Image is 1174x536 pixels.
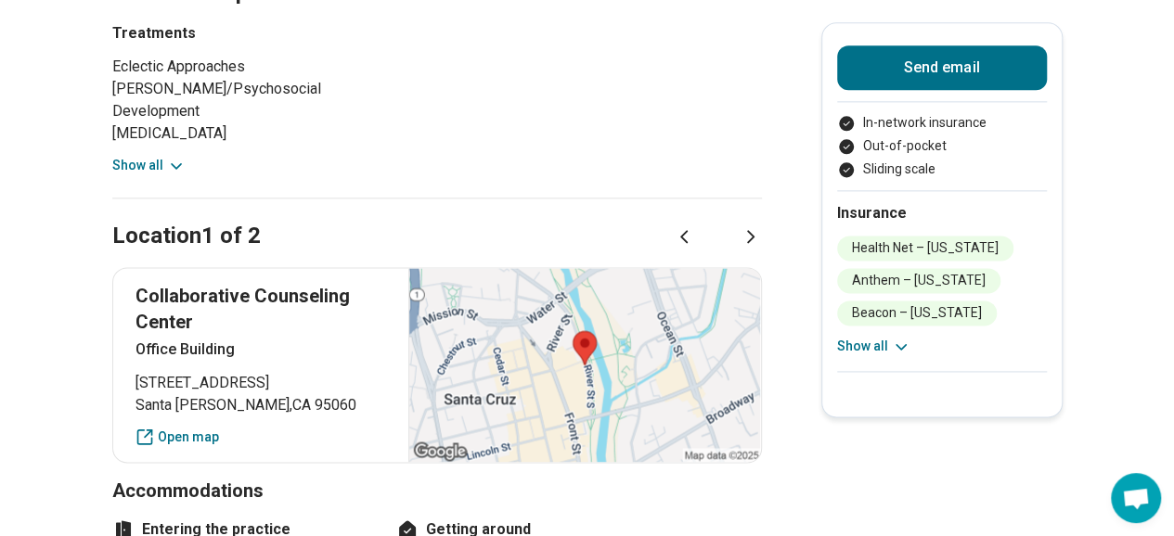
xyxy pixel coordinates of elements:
h2: Location 1 of 2 [112,221,261,252]
li: Sliding scale [837,160,1047,179]
ul: Payment options [837,113,1047,179]
li: Out-of-pocket [837,136,1047,156]
p: Office Building [135,338,387,361]
span: [STREET_ADDRESS] [135,372,387,394]
a: Open map [135,428,387,447]
li: [MEDICAL_DATA] [112,122,372,145]
h2: Insurance [837,202,1047,224]
button: Show all [112,156,186,175]
li: In-network insurance [837,113,1047,133]
span: Santa [PERSON_NAME] , CA 95060 [135,394,387,416]
li: [PERSON_NAME]/Psychosocial Development [112,78,372,122]
button: Send email [837,45,1047,90]
li: Anthem – [US_STATE] [837,268,1000,293]
li: Beacon – [US_STATE] [837,300,997,325]
button: Show all [837,337,910,356]
div: Open chat [1111,473,1161,523]
li: Health Net – [US_STATE] [837,236,1013,261]
h3: Accommodations [112,478,762,504]
li: Eclectic Approaches [112,56,372,78]
p: Collaborative Counseling Center [135,283,387,335]
h3: Treatments [112,22,372,45]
